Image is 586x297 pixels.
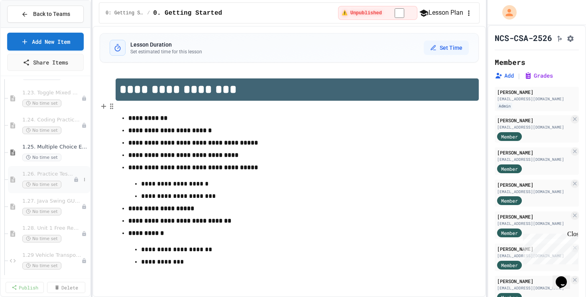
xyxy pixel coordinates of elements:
[419,8,463,18] button: Lesson Plan
[22,262,61,270] span: No time set
[22,127,61,134] span: No time set
[33,10,70,18] span: Back to Teams
[495,72,514,80] button: Add
[130,41,202,49] h3: Lesson Duration
[81,258,87,264] div: Unpublished
[22,171,73,178] span: 1.26. Practice Test for Objects (1.12-1.14)
[497,277,569,285] div: [PERSON_NAME]
[497,124,569,130] div: [EMAIL_ADDRESS][DOMAIN_NAME]
[501,262,518,269] span: Member
[22,235,61,242] span: No time set
[81,204,87,209] div: Unpublished
[22,117,81,123] span: 1.24. Coding Practice 1b (1.7-1.15)
[341,10,381,16] span: ⚠️ Unpublished
[22,181,61,188] span: No time set
[501,197,518,204] span: Member
[3,3,55,51] div: Chat with us now!Close
[424,41,469,55] button: Set Time
[517,71,521,80] span: |
[22,225,81,232] span: 1.28. Unit 1 Free Response Question (FRQ) Practice
[497,181,569,188] div: [PERSON_NAME]
[81,176,88,184] button: More options
[495,57,525,68] h2: Members
[22,198,81,205] span: 1.27. Java Swing GUIs (optional)
[501,229,518,236] span: Member
[22,154,61,161] span: No time set
[497,117,569,124] div: [PERSON_NAME]
[497,156,569,162] div: [EMAIL_ADDRESS][DOMAIN_NAME]
[7,54,84,71] a: Share Items
[81,123,87,128] div: Unpublished
[130,49,202,55] p: Set estimated time for this lesson
[81,96,87,101] div: Unpublished
[497,245,569,252] div: [PERSON_NAME]
[524,72,553,80] button: Grades
[520,231,578,264] iframe: chat widget
[497,189,569,195] div: [EMAIL_ADDRESS][DOMAIN_NAME]
[501,133,518,140] span: Member
[497,88,576,96] div: [PERSON_NAME]
[494,3,519,21] div: My Account
[106,10,144,16] span: 0: Getting Started
[497,96,576,102] div: [EMAIL_ADDRESS][DOMAIN_NAME]
[22,252,81,259] span: 1.29 Vehicle Transportation
[7,6,84,23] button: Back to Teams
[47,282,85,293] a: Delete
[7,33,84,51] a: Add New Item
[566,33,574,43] button: Assignment Settings
[338,6,417,20] div: ⚠️ Students cannot see this content! Click the toggle to publish it and make it visible to your c...
[497,103,512,109] div: Admin
[497,253,569,259] div: [EMAIL_ADDRESS][DOMAIN_NAME]
[501,165,518,172] span: Member
[153,8,222,18] span: 0. Getting Started
[553,265,578,289] iframe: chat widget
[6,282,44,293] a: Publish
[22,100,61,107] span: No time set
[497,213,569,220] div: [PERSON_NAME]
[22,90,81,96] span: 1.23. Toggle Mixed Up or Write Code Practice 1b (1.7-1.15)
[495,32,552,43] h1: NCS-CSA-2526
[497,149,569,156] div: [PERSON_NAME]
[22,144,88,150] span: 1.25. Multiple Choice Exercises for Unit 1b (1.9-1.15)
[497,221,569,227] div: [EMAIL_ADDRESS][DOMAIN_NAME]
[147,10,150,16] span: /
[555,33,563,43] button: Click to see fork details
[22,208,61,215] span: No time set
[385,8,414,18] input: publish toggle
[497,285,569,291] div: [EMAIL_ADDRESS][DOMAIN_NAME]
[73,177,79,182] div: Unpublished
[81,231,87,236] div: Unpublished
